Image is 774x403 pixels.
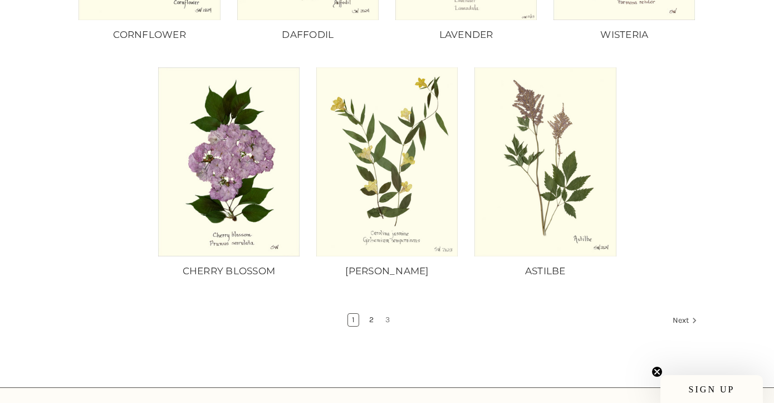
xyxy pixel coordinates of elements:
[155,264,302,279] a: CHERRY BLOSSOM, Price range from $10.00 to $235.00
[315,67,458,256] img: Unframed
[651,366,663,377] button: Close teaser
[551,28,698,42] a: WISTERIA, Price range from $10.00 to $235.00
[315,67,458,256] a: CAROLINA JASMINE, Price range from $10.00 to $235.00
[474,67,617,256] a: ASTILBE, Price range from $10.00 to $235.00
[365,314,378,326] a: Page 2 of 3
[313,264,460,279] a: CAROLINA JASMINE, Price range from $10.00 to $235.00
[474,67,617,256] img: Unframed
[348,314,359,326] a: Page 1 of 3
[669,314,697,328] a: Next
[660,375,763,403] div: SIGN UPClose teaser
[689,385,735,394] span: SIGN UP
[157,67,300,256] img: Unframed
[234,28,381,42] a: DAFFODIL, Price range from $10.00 to $235.00
[76,313,698,329] nav: pagination
[381,314,394,326] a: Page 3 of 3
[76,28,223,42] a: CORNFLOWER, Price range from $10.00 to $235.00
[472,264,619,279] a: ASTILBE, Price range from $10.00 to $235.00
[157,67,300,256] a: CHERRY BLOSSOM, Price range from $10.00 to $235.00
[393,28,540,42] a: LAVENDER, Price range from $10.00 to $235.00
